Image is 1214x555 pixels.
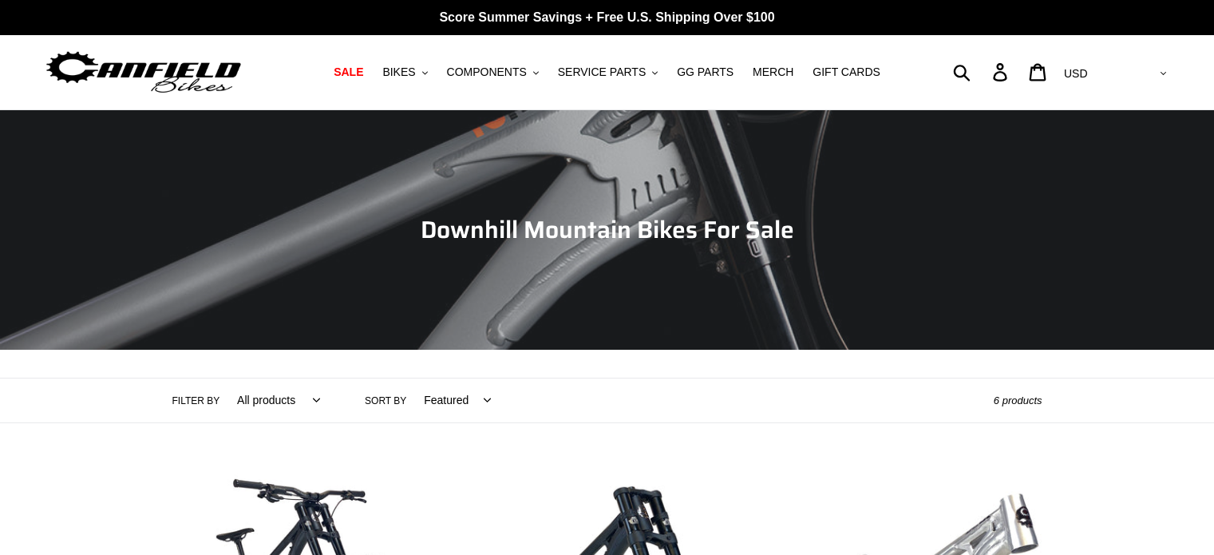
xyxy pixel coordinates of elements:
[813,65,880,79] span: GIFT CARDS
[326,61,371,83] a: SALE
[447,65,527,79] span: COMPONENTS
[677,65,734,79] span: GG PARTS
[334,65,363,79] span: SALE
[44,47,243,97] img: Canfield Bikes
[365,394,406,408] label: Sort by
[805,61,888,83] a: GIFT CARDS
[550,61,666,83] button: SERVICE PARTS
[962,54,1002,89] input: Search
[753,65,793,79] span: MERCH
[421,211,794,248] span: Downhill Mountain Bikes For Sale
[994,394,1042,406] span: 6 products
[374,61,435,83] button: BIKES
[558,65,646,79] span: SERVICE PARTS
[172,394,220,408] label: Filter by
[745,61,801,83] a: MERCH
[382,65,415,79] span: BIKES
[439,61,547,83] button: COMPONENTS
[669,61,741,83] a: GG PARTS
